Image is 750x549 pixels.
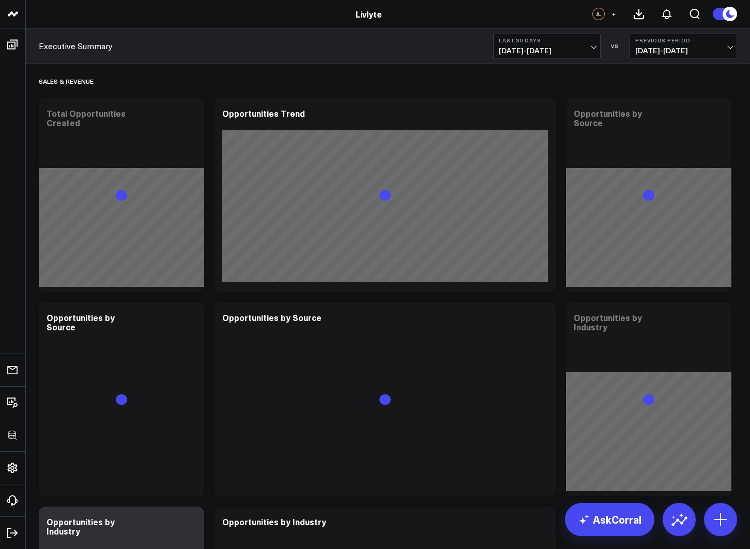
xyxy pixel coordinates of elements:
[222,312,322,323] div: Opportunities by Source
[606,43,624,49] div: VS
[47,108,126,128] div: Total Opportunities Created
[635,47,731,55] span: [DATE] - [DATE]
[39,40,113,52] a: Executive Summary
[47,312,115,332] div: Opportunities by Source
[635,37,731,43] b: Previous Period
[222,516,326,527] div: Opportunities by Industry
[356,8,382,20] a: Livlyte
[607,8,620,20] button: +
[630,34,737,58] button: Previous Period[DATE]-[DATE]
[592,8,605,20] div: JL
[499,47,595,55] span: [DATE] - [DATE]
[47,516,115,537] div: Opportunities by Industry
[611,10,616,18] span: +
[39,69,94,93] div: Sales & Revenue
[222,108,305,119] div: Opportunities Trend
[565,503,654,536] a: AskCorral
[574,312,642,332] div: Opportunities by Industry
[499,37,595,43] b: Last 30 Days
[493,34,601,58] button: Last 30 Days[DATE]-[DATE]
[574,108,642,128] div: Opportunities by Source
